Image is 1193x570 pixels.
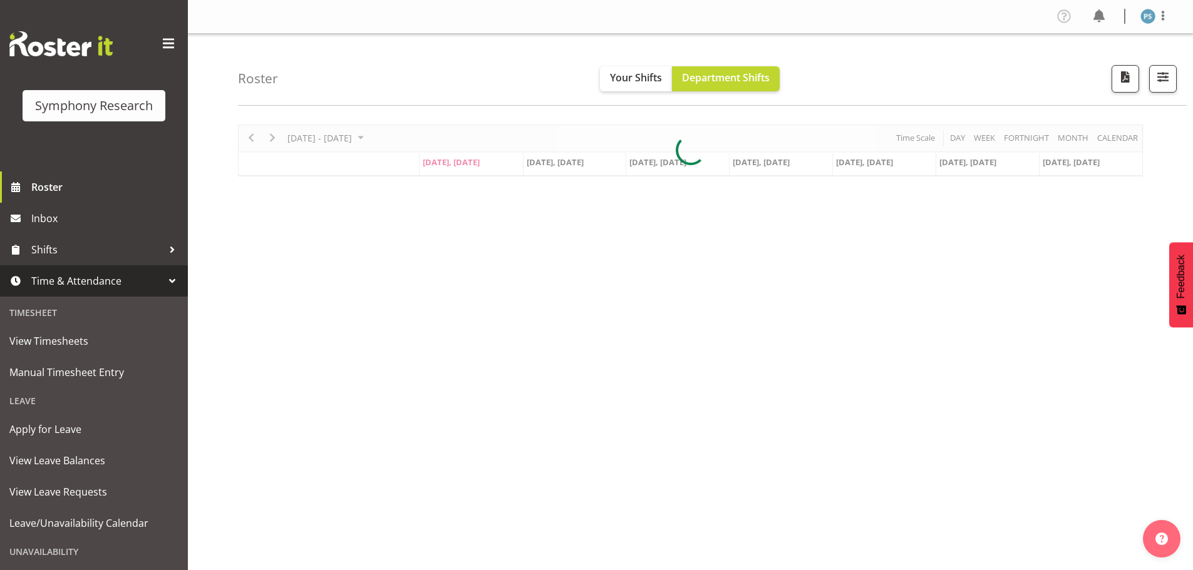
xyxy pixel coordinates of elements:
span: Shifts [31,240,163,259]
span: Feedback [1175,255,1187,298]
a: Apply for Leave [3,414,185,445]
a: Manual Timesheet Entry [3,357,185,388]
span: Time & Attendance [31,272,163,290]
a: View Timesheets [3,325,185,357]
button: Filter Shifts [1149,65,1177,93]
button: Department Shifts [672,66,780,91]
span: View Timesheets [9,332,178,350]
span: Manual Timesheet Entry [9,363,178,382]
div: Timesheet [3,300,185,325]
span: Leave/Unavailability Calendar [9,514,178,532]
div: Leave [3,388,185,414]
h4: Roster [238,71,278,86]
span: Inbox [31,209,182,228]
span: View Leave Balances [9,451,178,470]
span: Apply for Leave [9,420,178,439]
img: Rosterit website logo [9,31,113,56]
button: Your Shifts [600,66,672,91]
button: Download a PDF of the roster according to the set date range. [1112,65,1139,93]
span: Roster [31,178,182,196]
button: Feedback - Show survey [1169,242,1193,327]
a: Leave/Unavailability Calendar [3,507,185,539]
a: View Leave Requests [3,476,185,507]
span: View Leave Requests [9,482,178,501]
span: Department Shifts [682,71,770,84]
div: Unavailability [3,539,185,564]
div: Symphony Research [35,96,153,115]
a: View Leave Balances [3,445,185,476]
span: Your Shifts [610,71,662,84]
img: help-xxl-2.png [1155,532,1168,545]
img: paul-s-stoneham1982.jpg [1140,9,1155,24]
